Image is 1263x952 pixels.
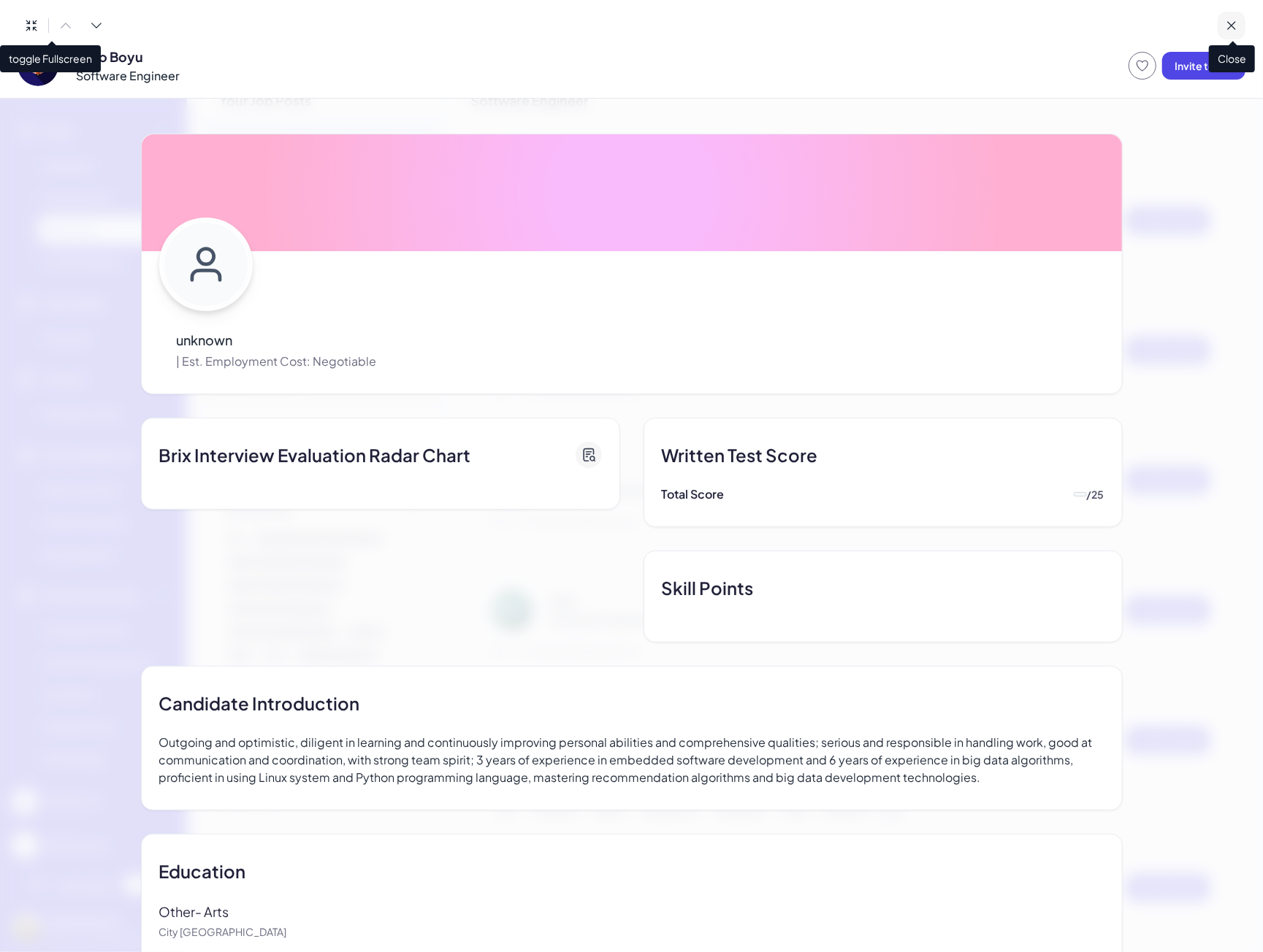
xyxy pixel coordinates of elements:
p: Brix Interview Evaluation Radar Chart [159,442,471,468]
p: Written Test Score [662,442,818,468]
p: | Est. Employment Cost: Negotiable [177,353,377,370]
div: Outgoing and optimistic, diligent in learning and continuously improving personal abilities and c... [141,666,1123,810]
p: / 25 [1087,487,1104,502]
p: City [GEOGRAPHIC_DATA] [159,924,1104,940]
p: Skill Points [662,575,754,601]
button: Invite to Job [1162,52,1245,80]
p: Total Score [662,485,725,503]
p: Qiao Boyu [76,47,180,66]
p: Software Engineer [76,67,180,85]
p: Other - Arts [159,902,251,921]
span: Invite to Job [1175,59,1233,72]
p: Candidate Introduction [159,690,360,716]
span: Education [159,858,246,884]
span: Close [1209,45,1255,72]
p: unknown [177,330,377,350]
